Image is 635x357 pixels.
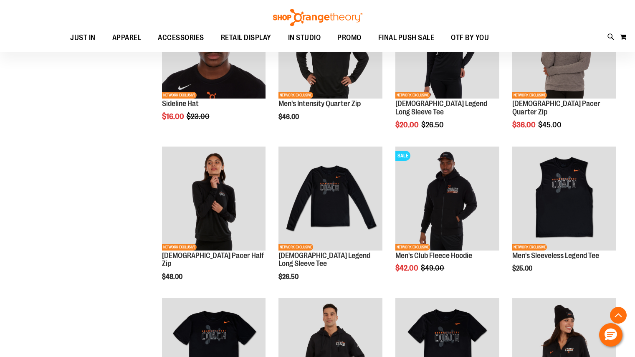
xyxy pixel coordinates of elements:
[162,112,185,121] span: $16.00
[280,28,329,48] a: IN STUDIO
[512,147,616,252] a: OTF Mens Coach FA23 Legend Sleeveless Tee - Black primary imageNETWORK EXCLUSIVE
[158,142,270,302] div: product
[395,244,430,251] span: NETWORK EXCLUSIVE
[162,147,266,251] img: OTF Ladies Coach FA23 Pacer Half Zip - Black primary image
[395,147,499,251] img: OTF Mens Coach FA22 Club Fleece Full Zip - Black primary image
[70,28,96,47] span: JUST IN
[187,112,211,121] span: $23.00
[278,147,382,252] a: OTF Ladies Coach FA23 Legend LS Tee - Black primary imageNETWORK EXCLUSIVE
[370,28,443,48] a: FINAL PUSH SALE
[512,244,547,251] span: NETWORK EXCLUSIVE
[451,28,489,47] span: OTF BY YOU
[162,251,264,268] a: [DEMOGRAPHIC_DATA] Pacer Half Zip
[395,151,410,161] span: SALE
[213,28,280,48] a: RETAIL DISPLAY
[337,28,362,47] span: PROMO
[162,244,197,251] span: NETWORK EXCLUSIVE
[391,142,503,294] div: product
[278,273,300,281] span: $26.50
[512,147,616,251] img: OTF Mens Coach FA23 Legend Sleeveless Tee - Black primary image
[278,92,313,99] span: NETWORK EXCLUSIVE
[395,251,472,260] a: Men's Club Fleece Hoodie
[512,251,599,260] a: Men's Sleeveless Legend Tee
[395,92,430,99] span: NETWORK EXCLUSIVE
[149,28,213,48] a: ACCESSORIES
[512,121,537,129] span: $36.00
[162,273,184,281] span: $48.00
[512,99,600,116] a: [DEMOGRAPHIC_DATA] Pacer Quarter Zip
[278,113,300,121] span: $46.00
[395,147,499,252] a: OTF Mens Coach FA22 Club Fleece Full Zip - Black primary imageSALENETWORK EXCLUSIVE
[104,28,150,48] a: APPAREL
[395,121,420,129] span: $20.00
[329,28,370,48] a: PROMO
[512,92,547,99] span: NETWORK EXCLUSIVE
[272,9,364,26] img: Shop Orangetheory
[278,147,382,251] img: OTF Ladies Coach FA23 Legend LS Tee - Black primary image
[538,121,563,129] span: $45.00
[421,121,445,129] span: $26.50
[162,147,266,252] a: OTF Ladies Coach FA23 Pacer Half Zip - Black primary imageNETWORK EXCLUSIVE
[395,264,420,272] span: $42.00
[278,251,370,268] a: [DEMOGRAPHIC_DATA] Legend Long Sleeve Tee
[508,142,620,294] div: product
[610,307,627,324] button: Back To Top
[274,142,387,302] div: product
[278,99,361,108] a: Men's Intensity Quarter Zip
[112,28,142,47] span: APPAREL
[599,323,622,347] button: Hello, have a question? Let’s chat.
[158,28,204,47] span: ACCESSORIES
[62,28,104,48] a: JUST IN
[221,28,271,47] span: RETAIL DISPLAY
[395,99,487,116] a: [DEMOGRAPHIC_DATA] Legend Long Sleeve Tee
[512,265,534,272] span: $25.00
[421,264,445,272] span: $49.00
[288,28,321,47] span: IN STUDIO
[162,99,199,108] a: Sideline Hat
[162,92,197,99] span: NETWORK EXCLUSIVE
[443,28,497,48] a: OTF BY YOU
[278,244,313,251] span: NETWORK EXCLUSIVE
[378,28,435,47] span: FINAL PUSH SALE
